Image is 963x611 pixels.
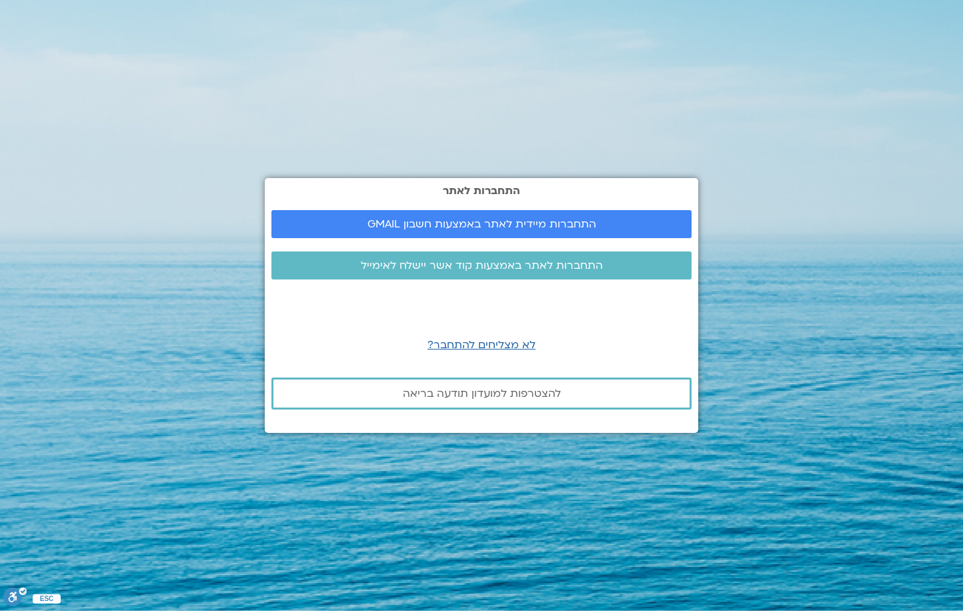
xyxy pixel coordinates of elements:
h2: התחברות לאתר [271,185,692,197]
a: לא מצליחים להתחבר? [427,338,536,352]
span: התחברות לאתר באמצעות קוד אשר יישלח לאימייל [361,259,603,271]
span: התחברות מיידית לאתר באמצעות חשבון GMAIL [367,218,596,230]
a: התחברות מיידית לאתר באמצעות חשבון GMAIL [271,210,692,238]
span: להצטרפות למועדון תודעה בריאה [403,388,561,400]
a: להצטרפות למועדון תודעה בריאה [271,378,692,410]
a: התחברות לאתר באמצעות קוד אשר יישלח לאימייל [271,251,692,279]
